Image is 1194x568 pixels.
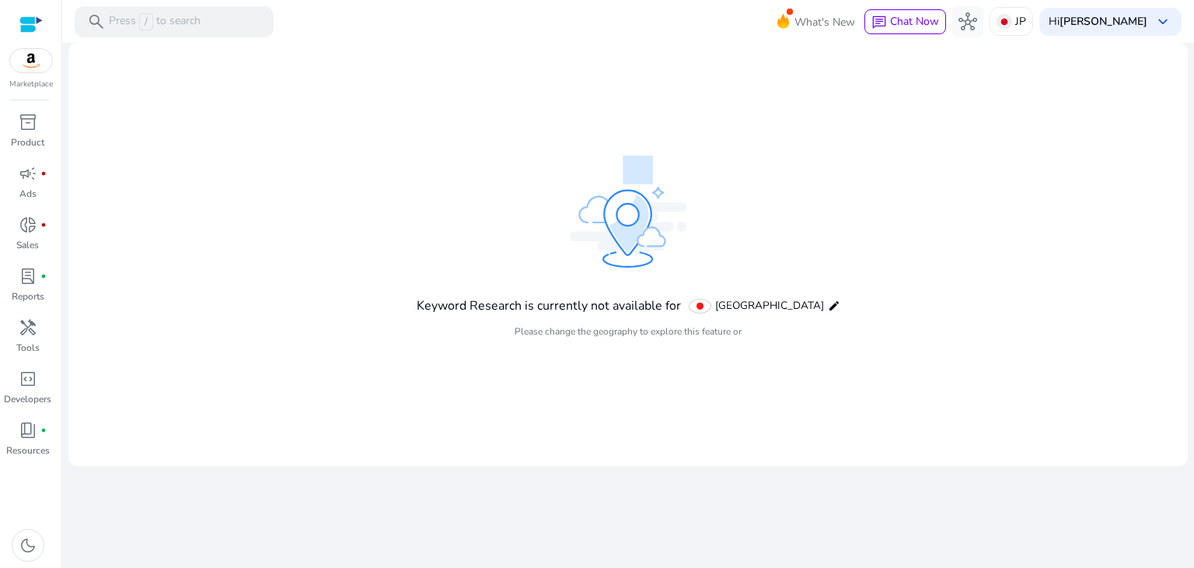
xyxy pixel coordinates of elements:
[109,13,201,30] p: Press to search
[417,325,840,338] h4: Please change the geography to explore this feature or
[952,6,983,37] button: hub
[1049,16,1147,27] p: Hi
[19,164,37,183] span: campaign
[10,49,52,72] img: amazon.svg
[19,187,37,201] p: Ads
[1154,12,1172,31] span: keyboard_arrow_down
[9,79,53,90] p: Marketplace
[871,15,887,30] span: chat
[4,392,51,406] p: Developers
[19,536,37,555] span: dark_mode
[19,216,37,234] span: donut_small
[958,12,977,31] span: hub
[40,427,47,433] span: fiber_manual_record
[828,300,840,312] mat-icon: edit
[40,170,47,177] span: fiber_manual_record
[864,9,946,34] button: chatChat Now
[11,135,44,149] p: Product
[890,14,939,29] span: Chat Now
[570,156,686,268] img: Feature-Not-Available
[12,289,44,303] p: Reports
[87,12,106,31] span: search
[6,444,50,458] p: Resources
[19,318,37,337] span: handyman
[794,9,855,36] span: What's New
[19,370,37,388] span: code_blocks
[715,298,824,314] span: [GEOGRAPHIC_DATA]
[139,13,153,30] span: /
[19,267,37,286] span: lab_profile
[16,238,39,252] p: Sales
[1060,14,1147,29] b: [PERSON_NAME]
[40,222,47,228] span: fiber_manual_record
[997,14,1012,30] img: jp.svg
[417,299,681,314] h4: Keyword Research is currently not available for
[19,113,37,131] span: inventory_2
[40,273,47,279] span: fiber_manual_record
[19,421,37,440] span: book_4
[16,341,40,355] p: Tools
[1015,8,1026,35] p: JP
